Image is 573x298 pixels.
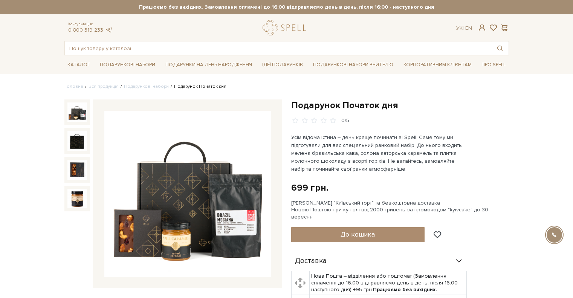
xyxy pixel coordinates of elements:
[291,182,329,194] div: 699 грн.
[67,131,87,151] img: Подарунок Початок дня
[89,84,119,89] a: Вся продукція
[478,59,509,71] a: Про Spell
[341,230,375,238] span: До кошика
[465,25,472,31] a: En
[456,25,472,32] div: Ук
[310,58,396,71] a: Подарункові набори Вчителю
[64,59,93,71] a: Каталог
[291,200,509,220] div: [PERSON_NAME] "Київський торт" та безкоштовна доставка Новою Поштою при купівлі від 2000 гривень ...
[68,22,113,27] span: Консультація:
[105,27,113,33] a: telegram
[491,41,509,55] button: Пошук товару у каталозі
[373,286,437,293] b: Працюємо без вихідних.
[291,99,509,111] h1: Подарунок Початок дня
[97,59,158,71] a: Подарункові набори
[67,160,87,179] img: Подарунок Початок дня
[309,271,466,295] td: Нова Пошта – відділення або поштомат (Замовлення сплаченні до 16:00 відправляємо день в день, піс...
[64,4,509,11] strong: Працюємо без вихідних. Замовлення оплачені до 16:00 відправляємо день в день, після 16:00 - насту...
[67,189,87,208] img: Подарунок Початок дня
[295,258,327,264] span: Доставка
[291,133,468,173] p: Усім відома істина – день краще починати зі Spell. Саме тому ми підготували для вас спеціальний р...
[67,102,87,122] img: Подарунок Початок дня
[169,83,226,90] li: Подарунок Початок дня
[65,41,491,55] input: Пошук товару у каталозі
[463,25,464,31] span: |
[68,27,103,33] a: 0 800 319 233
[291,227,425,242] button: До кошика
[259,59,306,71] a: Ідеї подарунків
[263,20,310,35] a: logo
[104,111,271,277] img: Подарунок Початок дня
[64,84,83,89] a: Головна
[400,59,475,71] a: Корпоративним клієнтам
[162,59,255,71] a: Подарунки на День народження
[124,84,169,89] a: Подарункові набори
[341,117,349,124] div: 0/5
